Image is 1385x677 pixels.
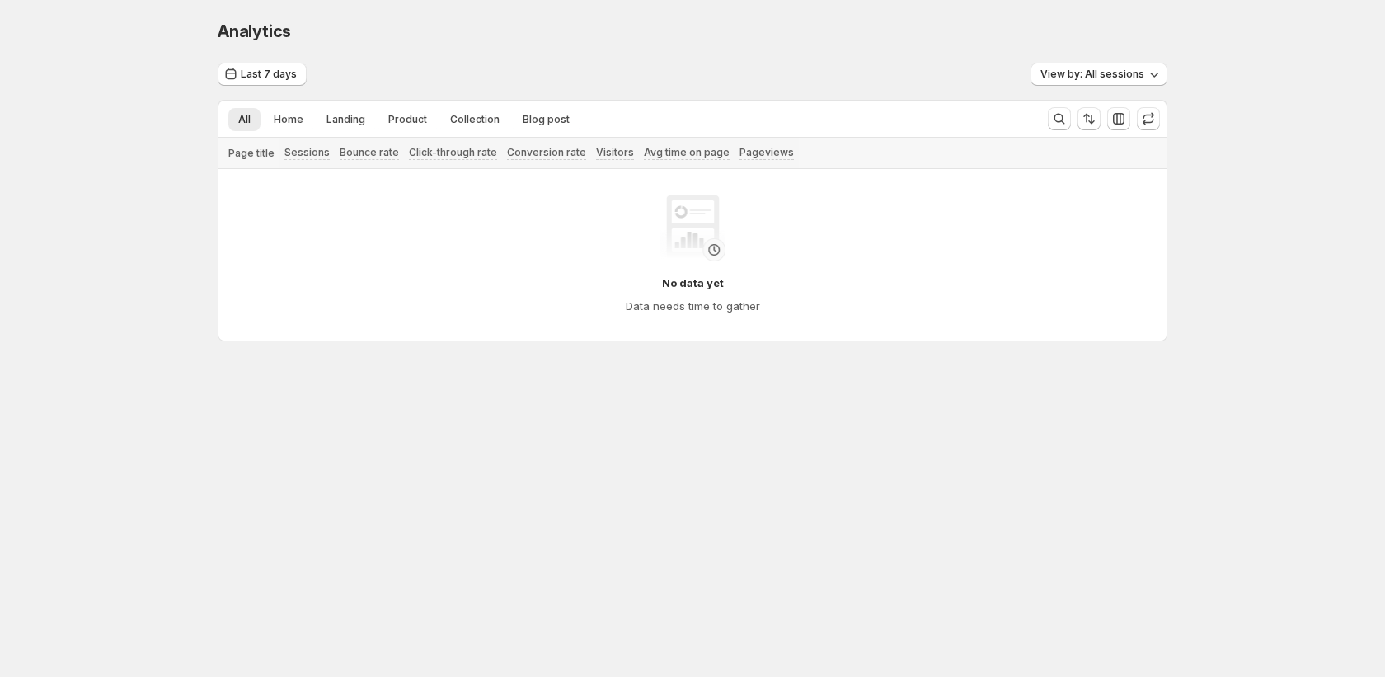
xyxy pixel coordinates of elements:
span: Last 7 days [241,68,297,81]
button: Search and filter results [1048,107,1071,130]
span: Home [274,113,303,126]
span: Visitors [596,146,634,159]
span: Blog post [523,113,570,126]
span: View by: All sessions [1040,68,1144,81]
span: Conversion rate [507,146,586,159]
span: Sessions [284,146,330,159]
h4: Data needs time to gather [626,298,760,314]
span: Click-through rate [409,146,497,159]
span: Avg time on page [644,146,730,159]
span: Landing [326,113,365,126]
span: Product [388,113,427,126]
button: Sort the results [1077,107,1101,130]
span: Page title [228,147,275,160]
h4: No data yet [662,275,724,291]
button: View by: All sessions [1031,63,1167,86]
span: Pageviews [739,146,794,159]
img: No data yet [660,195,725,261]
span: All [238,113,251,126]
button: Last 7 days [218,63,307,86]
span: Collection [450,113,500,126]
span: Analytics [218,21,291,41]
span: Bounce rate [340,146,399,159]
